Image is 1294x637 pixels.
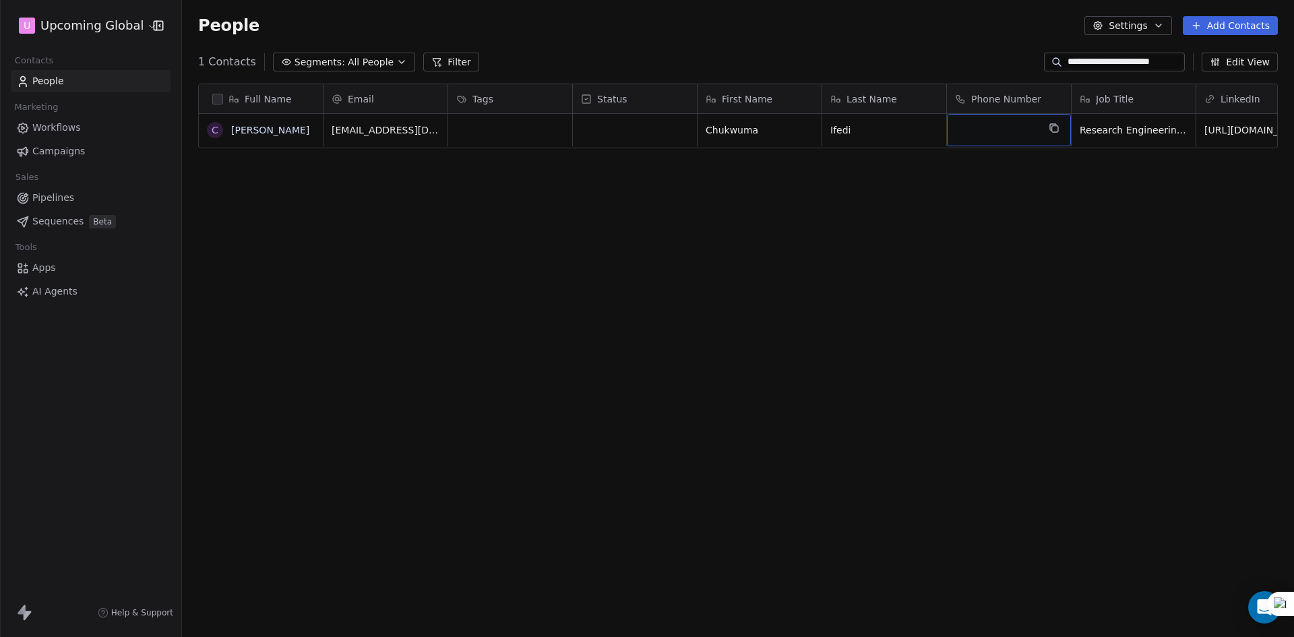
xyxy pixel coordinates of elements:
button: UUpcoming Global [16,14,144,37]
span: Pipelines [32,191,74,205]
a: [PERSON_NAME] [231,125,309,135]
button: Settings [1084,16,1171,35]
span: People [32,74,64,88]
span: First Name [722,92,772,106]
div: Last Name [822,84,946,113]
span: Research Engineering Manager [1080,123,1188,137]
span: Apps [32,261,56,275]
div: Phone Number [947,84,1071,113]
a: Workflows [11,117,171,139]
div: Tags [448,84,572,113]
span: Phone Number [971,92,1041,106]
a: Help & Support [98,607,173,618]
a: Campaigns [11,140,171,162]
span: Chukwuma [706,123,813,137]
span: [EMAIL_ADDRESS][DOMAIN_NAME] [332,123,439,137]
span: LinkedIn [1221,92,1260,106]
span: Tools [9,237,42,257]
a: People [11,70,171,92]
span: Status [597,92,627,106]
span: People [198,16,259,36]
div: grid [199,114,323,613]
div: First Name [698,84,822,113]
span: Sales [9,167,44,187]
div: Full Name [199,84,323,113]
span: Upcoming Global [40,17,144,34]
span: Email [348,92,374,106]
button: Filter [423,53,479,71]
span: Last Name [846,92,897,106]
span: Tags [472,92,493,106]
span: All People [348,55,394,69]
span: Help & Support [111,607,173,618]
div: Email [323,84,448,113]
span: Marketing [9,97,64,117]
a: SequencesBeta [11,210,171,233]
span: Full Name [245,92,292,106]
span: Sequences [32,214,84,229]
span: Ifedi [830,123,938,137]
span: Workflows [32,121,81,135]
button: Add Contacts [1183,16,1278,35]
span: U [24,19,30,32]
div: C [212,123,218,138]
a: Apps [11,257,171,279]
span: Contacts [9,51,59,71]
a: Pipelines [11,187,171,209]
span: Campaigns [32,144,85,158]
a: AI Agents [11,280,171,303]
div: Job Title [1072,84,1196,113]
span: Beta [89,215,116,229]
span: 1 Contacts [198,54,256,70]
span: Segments: [295,55,345,69]
span: Job Title [1096,92,1134,106]
div: Status [573,84,697,113]
div: Open Intercom Messenger [1248,591,1281,624]
span: AI Agents [32,284,78,299]
button: Edit View [1202,53,1278,71]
